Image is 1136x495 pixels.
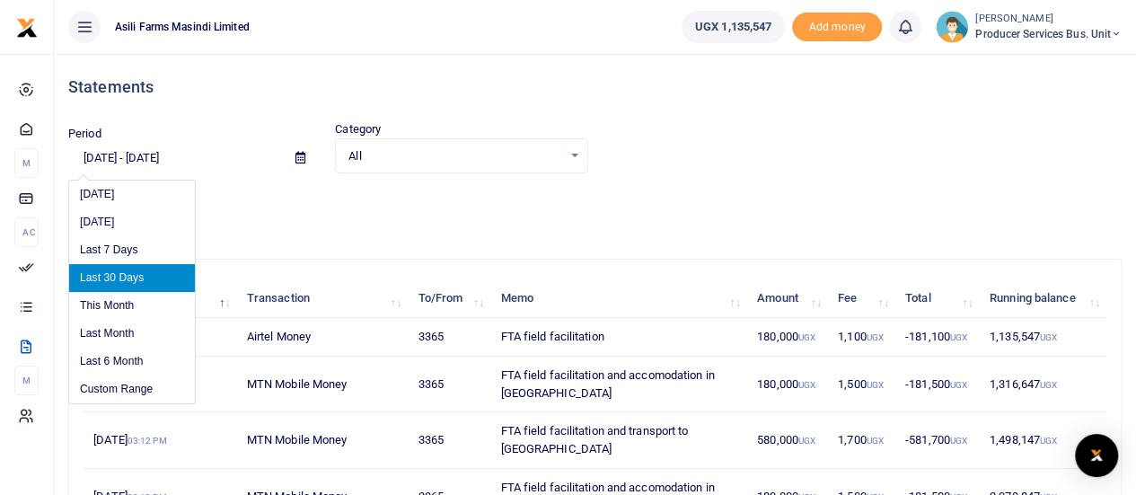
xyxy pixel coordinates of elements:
li: Wallet ballance [674,11,792,43]
td: MTN Mobile Money [237,357,409,412]
label: Category [335,120,381,138]
li: M [14,366,39,395]
li: Last 7 Days [69,236,195,264]
li: This Month [69,292,195,320]
td: 1,100 [828,318,895,357]
td: -181,100 [895,318,980,357]
span: Asili Farms Masindi Limited [108,19,257,35]
td: MTN Mobile Money [237,412,409,468]
a: Add money [792,19,882,32]
td: 3365 [408,357,490,412]
td: FTA field facilitation and accomodation in [GEOGRAPHIC_DATA] [490,357,747,412]
span: All [348,147,561,165]
span: Add money [792,13,882,42]
input: select period [68,143,281,173]
small: UGX [798,380,815,390]
small: [PERSON_NAME] [975,12,1122,27]
li: [DATE] [69,181,195,208]
li: Ac [14,217,39,247]
small: UGX [950,332,967,342]
td: 180,000 [747,357,828,412]
span: Producer Services Bus. Unit [975,26,1122,42]
td: FTA field facilitation [490,318,747,357]
label: Period [68,125,101,143]
small: UGX [866,332,883,342]
td: 3365 [408,412,490,468]
small: UGX [1040,380,1057,390]
a: profile-user [PERSON_NAME] Producer Services Bus. Unit [936,11,1122,43]
a: logo-small logo-large logo-large [16,20,38,33]
a: UGX 1,135,547 [682,11,785,43]
small: UGX [798,332,815,342]
li: Last 6 Month [69,348,195,376]
td: 1,498,147 [980,412,1106,468]
td: 3365 [408,318,490,357]
p: Download [68,195,1122,214]
th: Total: activate to sort column ascending [895,279,980,318]
small: UGX [866,380,883,390]
li: Toup your wallet [792,13,882,42]
th: To/From: activate to sort column ascending [408,279,490,318]
small: UGX [950,380,967,390]
td: -181,500 [895,357,980,412]
td: 1,700 [828,412,895,468]
li: Last Month [69,320,195,348]
th: Amount: activate to sort column ascending [747,279,828,318]
td: FTA field facilitation and transport to [GEOGRAPHIC_DATA] [490,412,747,468]
li: Custom Range [69,376,195,403]
td: 180,000 [747,318,828,357]
small: UGX [1040,332,1057,342]
td: [DATE] [84,412,237,468]
li: Last 30 Days [69,264,195,292]
li: M [14,148,39,178]
img: logo-small [16,17,38,39]
li: [DATE] [69,208,195,236]
th: Memo: activate to sort column ascending [490,279,747,318]
td: 1,135,547 [980,318,1106,357]
img: profile-user [936,11,968,43]
td: Airtel Money [237,318,409,357]
td: -581,700 [895,412,980,468]
small: UGX [866,436,883,446]
td: 1,500 [828,357,895,412]
span: UGX 1,135,547 [695,18,771,36]
small: UGX [950,436,967,446]
td: 580,000 [747,412,828,468]
th: Running balance: activate to sort column ascending [980,279,1106,318]
th: Fee: activate to sort column ascending [828,279,895,318]
small: 03:12 PM [128,436,167,446]
div: Open Intercom Messenger [1075,434,1118,477]
td: 1,316,647 [980,357,1106,412]
small: UGX [798,436,815,446]
th: Transaction: activate to sort column ascending [237,279,409,318]
h4: Statements [68,77,1122,97]
small: UGX [1040,436,1057,446]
